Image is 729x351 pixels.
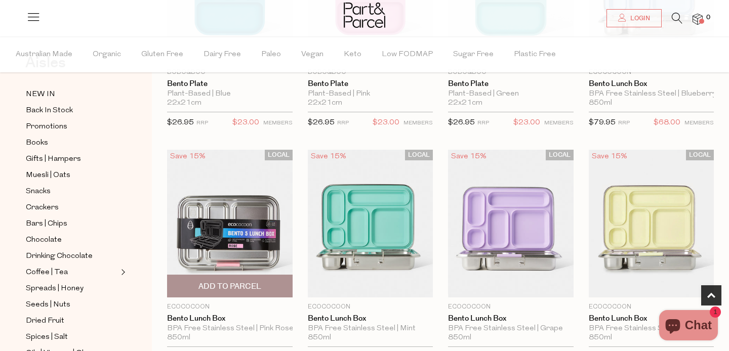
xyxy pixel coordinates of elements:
a: Spices | Salt [26,331,118,343]
span: Muesli | Oats [26,169,70,182]
span: Chocolate [26,234,62,246]
span: 850ml [167,333,190,342]
span: Login [628,14,650,23]
button: Add To Parcel [167,275,293,297]
span: 22x21cm [448,99,482,108]
img: Bento Lunch Box [589,150,714,297]
span: Gifts | Hampers [26,153,81,165]
span: Dried Fruit [26,315,64,327]
span: 22x21cm [308,99,342,108]
span: $23.00 [513,116,540,129]
span: Spreads | Honey [26,283,84,295]
span: 0 [704,13,713,22]
span: Vegan [301,37,323,72]
a: Back In Stock [26,104,118,117]
small: MEMBERS [263,120,293,126]
a: Coffee | Tea [26,266,118,279]
img: Bento Lunch Box [167,150,293,297]
span: $26.95 [167,119,194,126]
span: Spices | Salt [26,331,68,343]
a: Promotions [26,120,118,133]
inbox-online-store-chat: Shopify online store chat [656,310,721,343]
span: $68.00 [654,116,680,129]
span: Bars | Chips [26,218,67,230]
small: RRP [337,120,349,126]
a: Seeds | Nuts [26,298,118,311]
span: 22x21cm [167,99,201,108]
small: MEMBERS [544,120,574,126]
a: Bento Lunch Box [308,314,433,323]
a: Crackers [26,201,118,214]
span: LOCAL [546,150,574,160]
div: Plant-Based | Pink [308,90,433,99]
small: MEMBERS [403,120,433,126]
a: Books [26,137,118,149]
a: Dried Fruit [26,315,118,327]
span: Drinking Chocolate [26,250,93,262]
a: Bento Plate [308,79,433,89]
div: BPA Free Stainless Steel | Mint [308,324,433,333]
span: LOCAL [265,150,293,160]
p: Ecococoon [448,302,574,312]
a: NEW IN [26,88,118,101]
div: Save 15% [448,150,490,163]
div: BPA Free Stainless Steel | Yellow [589,324,714,333]
span: Paleo [261,37,281,72]
span: Sugar Free [453,37,494,72]
div: BPA Free Stainless Steel | Pink Rose [167,324,293,333]
div: Save 15% [308,150,349,163]
small: RRP [196,120,208,126]
div: Plant-Based | Green [448,90,574,99]
a: Drinking Chocolate [26,250,118,262]
span: Books [26,137,48,149]
p: Ecococoon [167,302,293,312]
a: Snacks [26,185,118,198]
span: Snacks [26,186,51,198]
small: RRP [477,120,489,126]
img: Bento Lunch Box [308,150,433,297]
a: Muesli | Oats [26,169,118,182]
span: $79.95 [589,119,616,126]
span: NEW IN [26,89,55,101]
span: Seeds | Nuts [26,299,70,311]
div: Plant-Based | Blue [167,90,293,99]
a: Bento Lunch Box [589,314,714,323]
a: Login [606,9,662,27]
a: Chocolate [26,234,118,246]
span: Keto [344,37,361,72]
small: RRP [618,120,630,126]
span: Coffee | Tea [26,267,68,279]
span: $26.95 [448,119,475,126]
span: Add To Parcel [198,281,261,292]
a: 0 [693,14,703,24]
button: Expand/Collapse Coffee | Tea [118,266,126,278]
span: Gluten Free [141,37,183,72]
span: Crackers [26,202,59,214]
a: Bento Plate [448,79,574,89]
div: Save 15% [589,150,630,163]
small: MEMBERS [684,120,714,126]
a: Gifts | Hampers [26,153,118,165]
span: 850ml [589,99,612,108]
p: Ecococoon [589,302,714,312]
span: $23.00 [232,116,259,129]
div: BPA Free Stainless Steel | Grape [448,324,574,333]
span: LOCAL [405,150,433,160]
span: Dairy Free [204,37,241,72]
p: Ecococoon [308,302,433,312]
span: $26.95 [308,119,335,126]
span: Back In Stock [26,105,73,117]
span: Promotions [26,121,67,133]
a: Bars | Chips [26,217,118,230]
span: 850ml [589,333,612,342]
img: Bento Lunch Box [448,150,574,297]
a: Bento Plate [167,79,293,89]
span: 850ml [448,333,471,342]
img: Part&Parcel [344,3,385,28]
span: Australian Made [16,37,72,72]
div: BPA Free Stainless Steel | Blueberry [589,90,714,99]
span: Low FODMAP [382,37,433,72]
a: Bento Lunch Box [167,314,293,323]
span: 850ml [308,333,331,342]
a: Bento Lunch Box [589,79,714,89]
